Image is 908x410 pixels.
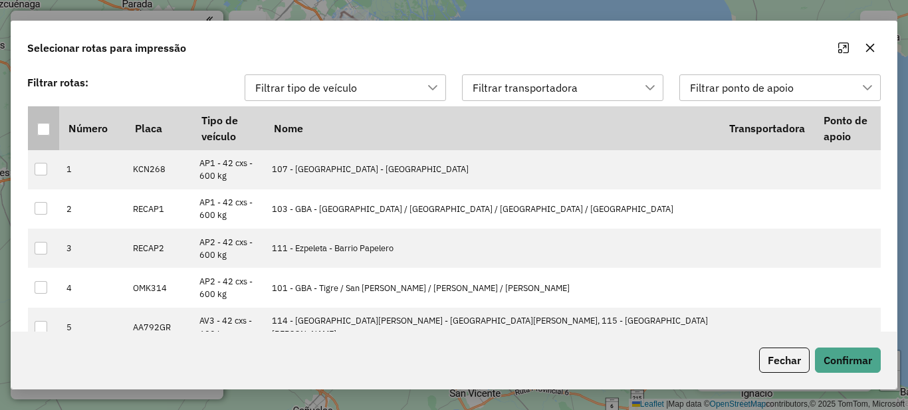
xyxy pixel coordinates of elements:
td: RECAP2 [126,229,192,268]
td: OMK314 [126,268,192,307]
td: 2 [59,189,126,229]
td: 4 [59,268,126,307]
th: Tipo de veículo [192,106,265,150]
td: RECAP1 [126,189,192,229]
th: Placa [126,106,192,150]
th: Ponto de apoio [814,106,880,150]
td: 101 - GBA - Tigre / San [PERSON_NAME] / [PERSON_NAME] / [PERSON_NAME] [265,268,721,307]
button: Confirmar [815,348,881,373]
td: AP2 - 42 cxs - 600 kg [192,229,265,268]
td: 1 [59,150,126,189]
td: AP1 - 42 cxs - 600 kg [192,189,265,229]
button: Fechar [759,348,810,373]
td: AV3 - 42 cxs - 600 kg [192,308,265,347]
strong: Filtrar rotas: [27,76,88,89]
span: Selecionar rotas para impressão [27,40,186,56]
td: 5 [59,308,126,347]
td: 107 - [GEOGRAPHIC_DATA] - [GEOGRAPHIC_DATA] [265,150,721,189]
th: Nome [265,106,721,150]
div: Filtrar transportadora [468,75,582,100]
div: Filtrar tipo de veículo [251,75,362,100]
td: KCN268 [126,150,192,189]
td: 3 [59,229,126,268]
td: 114 - [GEOGRAPHIC_DATA][PERSON_NAME] - [GEOGRAPHIC_DATA][PERSON_NAME], 115 - [GEOGRAPHIC_DATA][PE... [265,308,721,347]
th: Número [59,106,126,150]
td: AP2 - 42 cxs - 600 kg [192,268,265,307]
th: Transportadora [721,106,814,150]
td: 103 - GBA - [GEOGRAPHIC_DATA] / [GEOGRAPHIC_DATA] / [GEOGRAPHIC_DATA] / [GEOGRAPHIC_DATA] [265,189,721,229]
button: Maximize [833,37,854,58]
td: AA792GR [126,308,192,347]
div: Filtrar ponto de apoio [685,75,798,100]
td: AP1 - 42 cxs - 600 kg [192,150,265,189]
td: 111 - Ezpeleta - Barrio Papelero [265,229,721,268]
